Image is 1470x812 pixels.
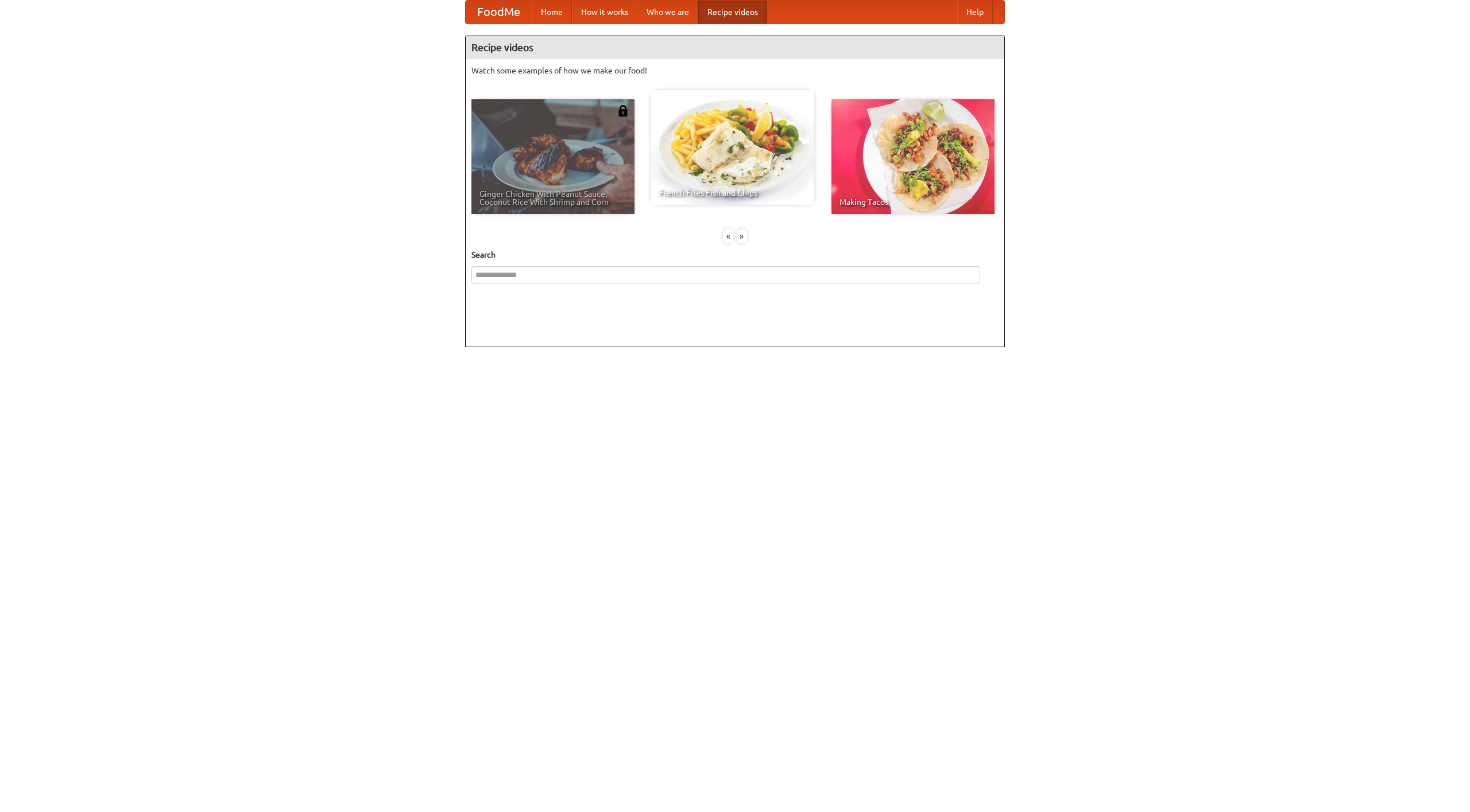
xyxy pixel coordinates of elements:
img: 483408.png [617,105,629,116]
a: Who we are [637,1,698,24]
a: Making Tacos [831,99,995,214]
a: Help [957,1,993,24]
p: Watch some examples of how we make our food! [471,65,999,76]
span: French Fries Fish and Chips [659,189,806,197]
a: How it works [572,1,637,24]
div: » [737,229,747,243]
div: « [723,229,733,243]
h4: Recipe videos [466,36,1004,59]
h5: Search [471,249,999,261]
a: FoodMe [466,1,532,24]
a: Recipe videos [698,1,767,24]
a: French Fries Fish and Chips [651,90,814,205]
a: Home [532,1,572,24]
span: Making Tacos [840,198,987,206]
